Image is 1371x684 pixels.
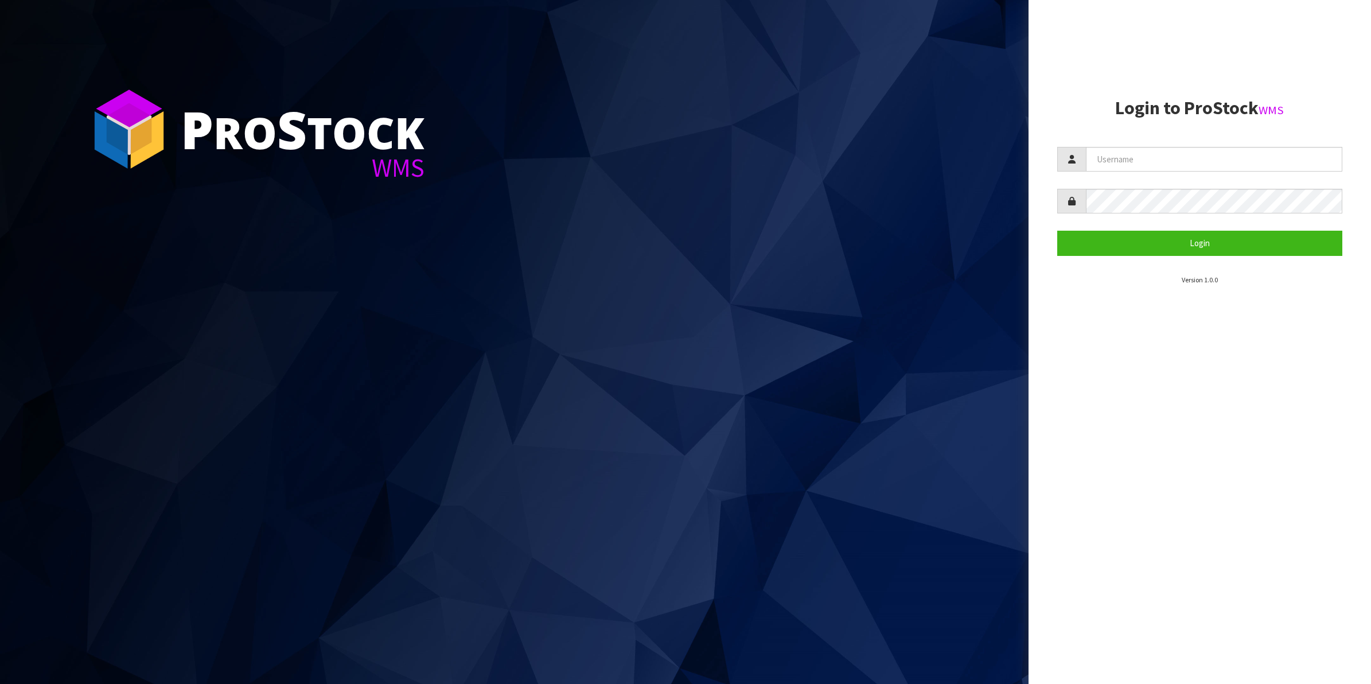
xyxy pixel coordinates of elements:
span: S [277,94,307,164]
img: ProStock Cube [86,86,172,172]
small: Version 1.0.0 [1182,275,1218,284]
h2: Login to ProStock [1057,98,1343,118]
div: ro tock [181,103,424,155]
span: P [181,94,213,164]
div: WMS [181,155,424,181]
small: WMS [1259,103,1284,118]
button: Login [1057,231,1343,255]
input: Username [1086,147,1343,172]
